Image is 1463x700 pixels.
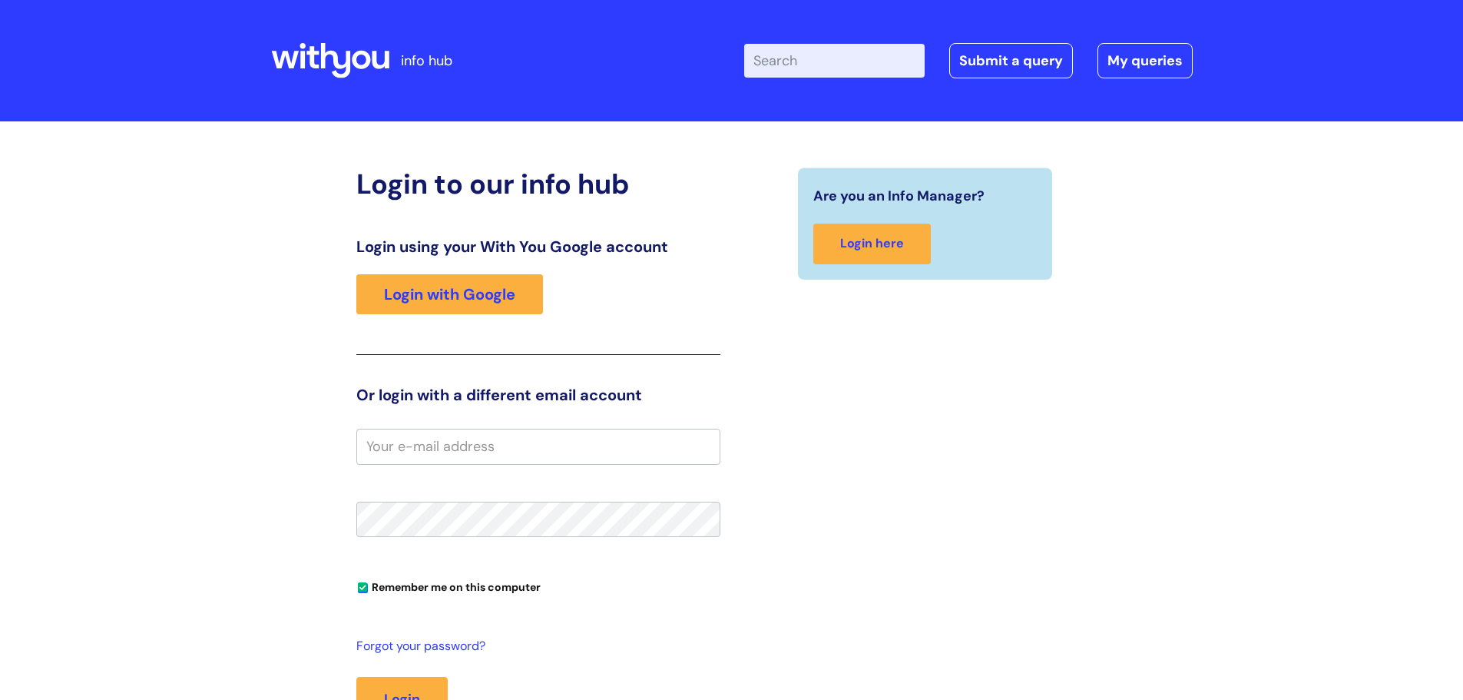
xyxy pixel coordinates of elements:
a: Login here [813,224,931,264]
a: Submit a query [949,43,1073,78]
a: My queries [1097,43,1193,78]
span: Are you an Info Manager? [813,184,985,208]
p: info hub [401,48,452,73]
h3: Or login with a different email account [356,386,720,404]
div: You can uncheck this option if you're logging in from a shared device [356,574,720,599]
input: Your e-mail address [356,429,720,464]
input: Search [744,44,925,78]
input: Remember me on this computer [358,583,368,593]
a: Login with Google [356,274,543,314]
a: Forgot your password? [356,635,713,658]
h3: Login using your With You Google account [356,237,720,256]
h2: Login to our info hub [356,168,720,201]
label: Remember me on this computer [356,577,541,594]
